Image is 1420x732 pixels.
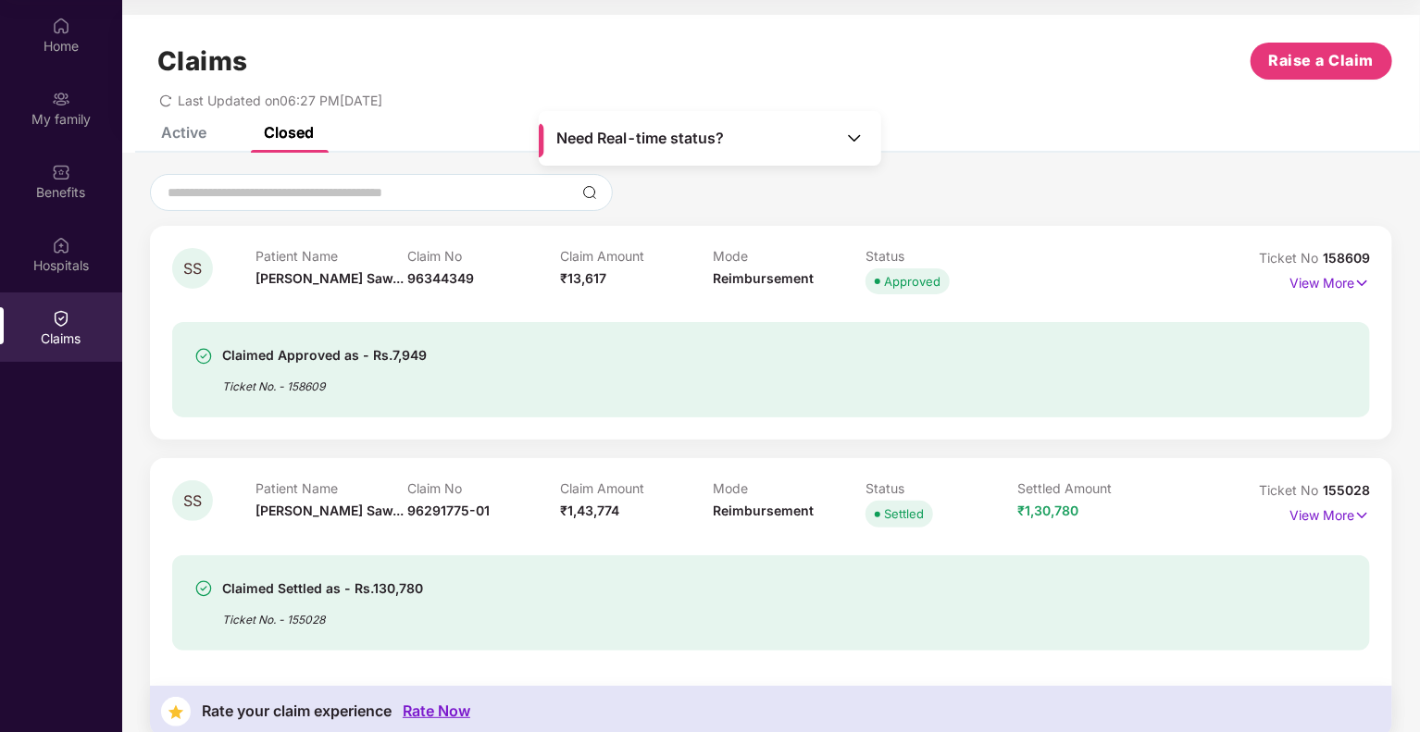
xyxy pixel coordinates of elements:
[1289,501,1370,526] p: View More
[222,366,427,395] div: Ticket No. - 158609
[222,577,423,600] div: Claimed Settled as - Rs.130,780
[556,129,724,148] span: Need Real-time status?
[713,502,814,518] span: Reimbursement
[194,347,213,366] img: svg+xml;base64,PHN2ZyBpZD0iU3VjY2Vzcy0zMngzMiIgeG1sbnM9Imh0dHA6Ly93d3cudzMub3JnLzIwMDAvc3ZnIiB3aW...
[255,480,408,496] p: Patient Name
[408,270,475,286] span: 96344349
[52,163,70,181] img: svg+xml;base64,PHN2ZyBpZD0iQmVuZWZpdHMiIHhtbG5zPSJodHRwOi8vd3d3LnczLm9yZy8yMDAwL3N2ZyIgd2lkdGg9Ij...
[866,480,1018,496] p: Status
[178,93,382,108] span: Last Updated on 06:27 PM[DATE]
[408,480,561,496] p: Claim No
[884,504,924,523] div: Settled
[1323,250,1370,266] span: 158609
[1269,49,1375,72] span: Raise a Claim
[1323,482,1370,498] span: 155028
[161,697,191,726] img: svg+xml;base64,PHN2ZyB4bWxucz0iaHR0cDovL3d3dy53My5vcmcvMjAwMC9zdmciIHdpZHRoPSIzNyIgaGVpZ2h0PSIzNy...
[713,480,866,496] p: Mode
[264,123,314,142] div: Closed
[1018,502,1079,518] span: ₹1,30,780
[560,502,619,518] span: ₹1,43,774
[1289,268,1370,293] p: View More
[560,248,713,264] p: Claim Amount
[560,480,713,496] p: Claim Amount
[866,248,1018,264] p: Status
[194,579,213,598] img: svg+xml;base64,PHN2ZyBpZD0iU3VjY2Vzcy0zMngzMiIgeG1sbnM9Imh0dHA6Ly93d3cudzMub3JnLzIwMDAvc3ZnIiB3aW...
[202,702,392,720] div: Rate your claim experience
[1018,480,1171,496] p: Settled Amount
[408,248,561,264] p: Claim No
[52,90,70,108] img: svg+xml;base64,PHN2ZyB3aWR0aD0iMjAiIGhlaWdodD0iMjAiIHZpZXdCb3g9IjAgMCAyMCAyMCIgZmlsbD0ibm9uZSIgeG...
[1259,250,1323,266] span: Ticket No
[157,45,248,77] h1: Claims
[222,600,423,628] div: Ticket No. - 155028
[1354,505,1370,526] img: svg+xml;base64,PHN2ZyB4bWxucz0iaHR0cDovL3d3dy53My5vcmcvMjAwMC9zdmciIHdpZHRoPSIxNyIgaGVpZ2h0PSIxNy...
[255,248,408,264] p: Patient Name
[1259,482,1323,498] span: Ticket No
[255,502,404,518] span: [PERSON_NAME] Saw...
[1251,43,1392,80] button: Raise a Claim
[403,702,470,720] div: Rate Now
[159,93,172,108] span: redo
[52,309,70,328] img: svg+xml;base64,PHN2ZyBpZD0iQ2xhaW0iIHhtbG5zPSJodHRwOi8vd3d3LnczLm9yZy8yMDAwL3N2ZyIgd2lkdGg9IjIwIi...
[161,123,206,142] div: Active
[713,248,866,264] p: Mode
[582,185,597,200] img: svg+xml;base64,PHN2ZyBpZD0iU2VhcmNoLTMyeDMyIiB4bWxucz0iaHR0cDovL3d3dy53My5vcmcvMjAwMC9zdmciIHdpZH...
[1354,273,1370,293] img: svg+xml;base64,PHN2ZyB4bWxucz0iaHR0cDovL3d3dy53My5vcmcvMjAwMC9zdmciIHdpZHRoPSIxNyIgaGVpZ2h0PSIxNy...
[222,344,427,366] div: Claimed Approved as - Rs.7,949
[183,261,202,277] span: SS
[884,272,940,291] div: Approved
[52,236,70,254] img: svg+xml;base64,PHN2ZyBpZD0iSG9zcGl0YWxzIiB4bWxucz0iaHR0cDovL3d3dy53My5vcmcvMjAwMC9zdmciIHdpZHRoPS...
[52,17,70,35] img: svg+xml;base64,PHN2ZyBpZD0iSG9tZSIgeG1sbnM9Imh0dHA6Ly93d3cudzMub3JnLzIwMDAvc3ZnIiB3aWR0aD0iMjAiIG...
[845,129,864,147] img: Toggle Icon
[560,270,606,286] span: ₹13,617
[713,270,814,286] span: Reimbursement
[183,493,202,509] span: SS
[408,502,491,518] span: 96291775-01
[255,270,404,286] span: [PERSON_NAME] Saw...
